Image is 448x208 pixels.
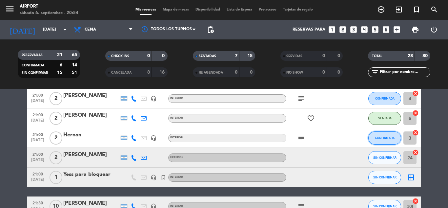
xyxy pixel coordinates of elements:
[159,8,192,12] span: Mapa de mesas
[5,4,15,14] i: menu
[360,25,369,34] i: looks_4
[170,205,183,207] span: INTERIOR
[151,135,156,141] i: headset_mic
[337,70,341,75] strong: 0
[430,6,438,13] i: search
[20,3,78,10] div: Airport
[159,70,166,75] strong: 16
[57,53,62,57] strong: 21
[412,90,419,97] i: cancel
[111,71,132,74] span: CANCELADA
[72,63,78,67] strong: 14
[377,6,385,13] i: add_circle_outline
[368,92,401,105] button: CONFIRMADA
[151,96,156,102] i: headset_mic
[199,55,216,58] span: SENTADAS
[199,71,223,74] span: RE AGENDADA
[368,112,401,125] button: SENTADA
[286,55,302,58] span: SERVIDAS
[20,10,78,16] div: sábado 6. septiembre - 20:54
[413,6,420,13] i: turned_in_not
[337,54,341,58] strong: 0
[411,26,419,34] span: print
[147,54,150,58] strong: 0
[286,71,303,74] span: NO SHOW
[430,26,438,34] i: power_settings_new
[322,70,325,75] strong: 0
[5,4,15,16] button: menu
[22,64,44,67] span: CONFIRMADA
[57,70,62,75] strong: 15
[373,156,397,159] span: SIN CONFIRMAR
[280,8,316,12] span: Tarjetas de regalo
[378,116,392,120] span: SENTADA
[207,26,214,34] span: pending_actions
[297,134,305,142] i: subject
[85,27,96,32] span: Cena
[379,69,430,76] input: Filtrar por nombre...
[30,118,46,126] span: [DATE]
[5,22,40,37] i: [DATE]
[50,112,62,125] span: 2
[170,136,183,139] span: INTERIOR
[151,174,156,180] i: headset_mic
[372,55,382,58] span: TOTAL
[50,151,62,164] span: 2
[22,54,43,57] span: RESERVADAS
[61,26,69,34] i: arrow_drop_down
[235,54,237,58] strong: 7
[368,151,401,164] button: SIN CONFIRMAR
[50,131,62,145] span: 2
[170,156,183,159] span: EXTERIOR
[63,150,119,159] div: [PERSON_NAME]
[368,171,401,184] button: SIN CONFIRMAR
[412,129,419,136] i: cancel
[322,54,325,58] strong: 0
[393,25,401,34] i: add_box
[328,25,336,34] i: looks_one
[338,25,347,34] i: looks_two
[382,25,390,34] i: looks_6
[297,95,305,103] i: subject
[412,149,419,156] i: cancel
[349,25,358,34] i: looks_3
[170,97,183,100] span: INTERIOR
[30,199,46,206] span: 21:30
[30,99,46,106] span: [DATE]
[170,117,183,119] span: INTERIOR
[30,91,46,99] span: 21:00
[424,20,443,39] div: LOG OUT
[412,110,419,116] i: cancel
[255,8,280,12] span: Pre-acceso
[371,25,379,34] i: looks_5
[63,170,119,179] div: Yess para bloquear
[132,8,159,12] span: Mis reservas
[60,63,62,67] strong: 6
[371,68,379,76] i: filter_list
[63,131,119,139] div: Hernan
[111,55,129,58] span: CHECK INS
[223,8,255,12] span: Lista de Espera
[373,204,397,208] span: SIN CONFIRMAR
[160,174,166,180] i: turned_in_not
[30,111,46,118] span: 21:00
[307,114,315,122] i: favorite_border
[170,176,183,178] span: INTERIOR
[63,111,119,120] div: [PERSON_NAME]
[50,92,62,105] span: 2
[422,54,429,58] strong: 80
[373,175,397,179] span: SIN CONFIRMAR
[147,70,150,75] strong: 8
[368,131,401,145] button: CONFIRMADA
[375,136,395,140] span: CONFIRMADA
[72,53,78,57] strong: 65
[30,138,46,146] span: [DATE]
[30,130,46,138] span: 21:00
[63,199,119,208] div: [PERSON_NAME]
[408,54,413,58] strong: 28
[250,70,254,75] strong: 0
[30,170,46,177] span: 21:00
[30,150,46,158] span: 21:00
[247,54,254,58] strong: 15
[63,91,119,100] div: [PERSON_NAME]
